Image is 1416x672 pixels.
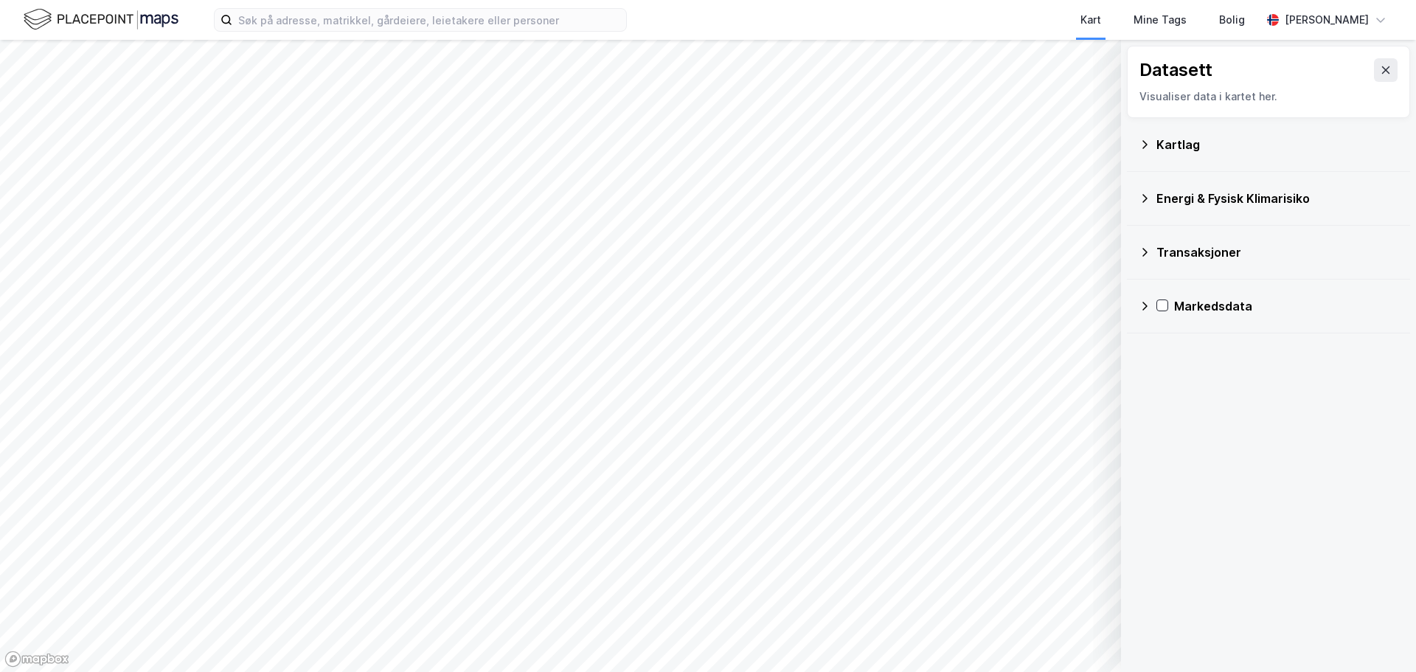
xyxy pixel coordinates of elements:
img: logo.f888ab2527a4732fd821a326f86c7f29.svg [24,7,178,32]
div: Kart [1080,11,1101,29]
div: Mine Tags [1134,11,1187,29]
div: Kartlag [1156,136,1398,153]
div: Transaksjoner [1156,243,1398,261]
div: Kontrollprogram for chat [1342,601,1416,672]
div: [PERSON_NAME] [1285,11,1369,29]
div: Visualiser data i kartet her. [1139,88,1398,105]
input: Søk på adresse, matrikkel, gårdeiere, leietakere eller personer [232,9,626,31]
div: Bolig [1219,11,1245,29]
div: Datasett [1139,58,1212,82]
iframe: Chat Widget [1342,601,1416,672]
a: Mapbox homepage [4,651,69,668]
div: Markedsdata [1174,297,1398,315]
div: Energi & Fysisk Klimarisiko [1156,190,1398,207]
